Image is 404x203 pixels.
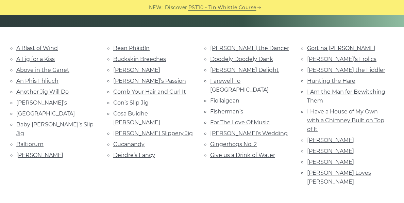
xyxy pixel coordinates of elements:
a: [PERSON_NAME] Loves [PERSON_NAME] [307,170,371,185]
a: [PERSON_NAME] [307,137,354,143]
a: [PERSON_NAME] [307,148,354,154]
a: A Fig for a Kiss [16,56,55,62]
a: Baby [PERSON_NAME]’s Slip Jig [16,121,94,137]
a: I Have a House of My Own with a Chimney Built on Top of It [307,108,384,132]
a: [PERSON_NAME] Delight [210,67,279,73]
a: [PERSON_NAME]’s Wedding [210,130,288,137]
a: An Phis Fhliuch [16,78,58,84]
a: Gingerhogs No. 2 [210,141,257,147]
a: [PERSON_NAME] Slippery Jig [113,130,193,137]
a: [PERSON_NAME] the Dancer [210,45,289,51]
a: [PERSON_NAME] [307,159,354,165]
a: For The Love Of Music [210,119,270,126]
span: Discover [165,4,187,12]
a: [PERSON_NAME] [16,152,63,158]
a: Another Jig Will Do [16,89,69,95]
a: Gort na [PERSON_NAME] [307,45,375,51]
a: Cucanandy [113,141,145,147]
a: I Am the Man for Bewitching Them [307,89,385,104]
a: Fisherman’s [210,108,243,115]
a: Fiollaigean [210,97,239,104]
a: A Blast of Wind [16,45,58,51]
a: Baltiorum [16,141,44,147]
a: [GEOGRAPHIC_DATA] [16,110,75,117]
a: PST10 - Tin Whistle Course [188,4,256,12]
span: NEW: [149,4,163,12]
a: Comb Your Hair and Curl It [113,89,186,95]
a: Above in the Garret [16,67,69,73]
a: Farewell To [GEOGRAPHIC_DATA] [210,78,269,93]
a: Give us a Drink of Water [210,152,275,158]
a: [PERSON_NAME] [113,67,160,73]
a: [PERSON_NAME]’s [16,99,67,106]
a: Hunting the Hare [307,78,355,84]
a: [PERSON_NAME]’s Frolics [307,56,376,62]
a: Con’s Slip Jig [113,99,149,106]
a: Buckskin Breeches [113,56,166,62]
a: Doodely Doodely Dank [210,56,273,62]
a: Cosa Buidhe [PERSON_NAME] [113,110,160,126]
a: Bean Pháidín [113,45,150,51]
a: [PERSON_NAME] the Fiddler [307,67,385,73]
a: [PERSON_NAME]’s Passion [113,78,186,84]
a: Deirdre’s Fancy [113,152,155,158]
